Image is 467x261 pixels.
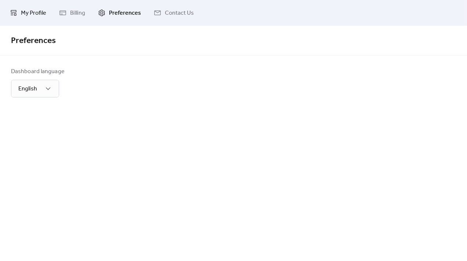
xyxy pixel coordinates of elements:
[11,67,65,76] div: Dashboard language
[11,33,56,49] span: Preferences
[54,3,91,23] a: Billing
[70,9,85,18] span: Billing
[21,9,46,18] span: My Profile
[109,9,141,18] span: Preferences
[165,9,194,18] span: Contact Us
[148,3,199,23] a: Contact Us
[18,83,37,94] span: English
[93,3,146,23] a: Preferences
[4,3,52,23] a: My Profile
